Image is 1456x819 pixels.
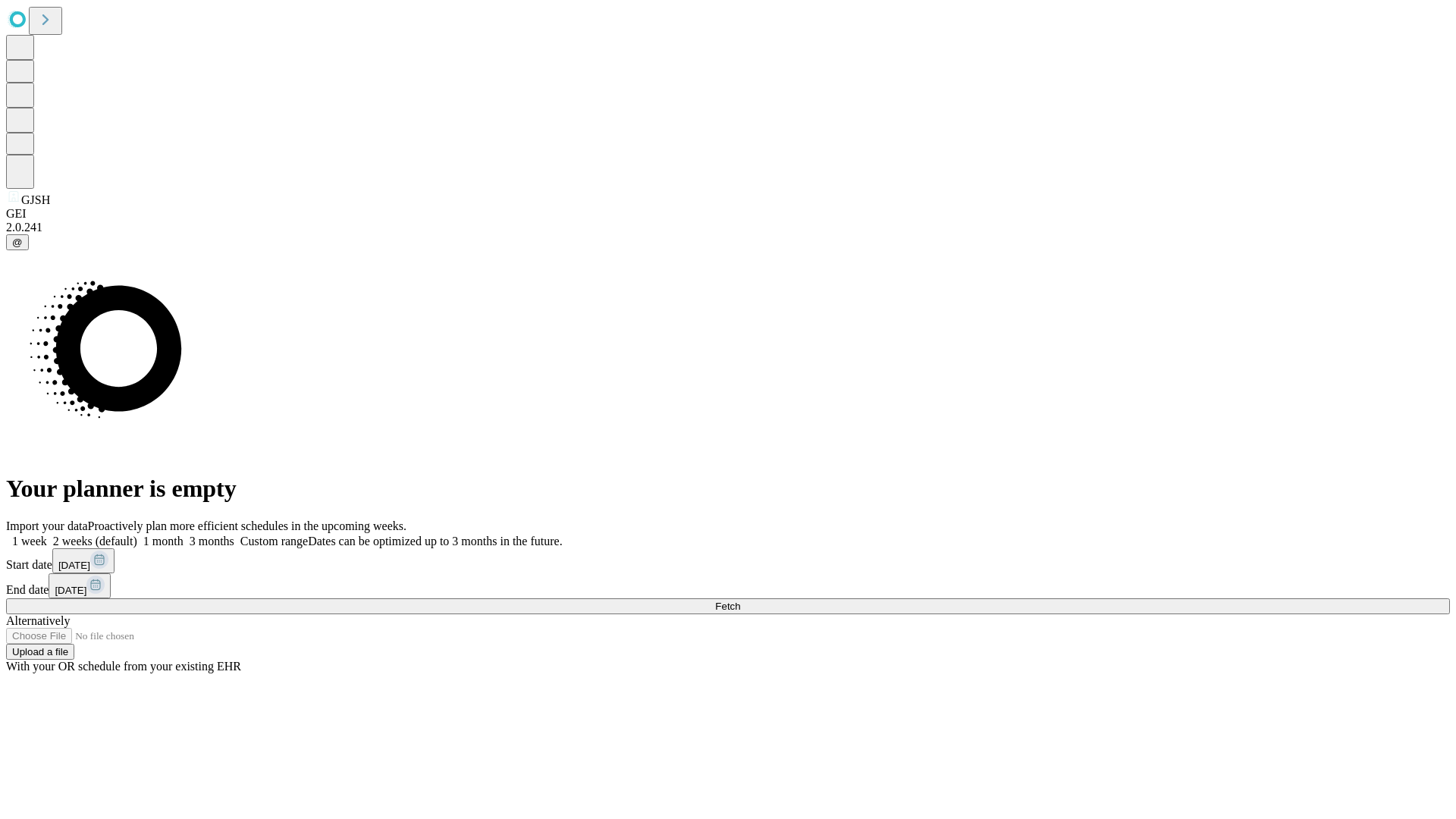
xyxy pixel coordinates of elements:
button: @ [6,234,29,250]
span: [DATE] [55,585,86,596]
span: Custom range [240,535,308,548]
span: [DATE] [58,560,90,571]
span: Dates can be optimized up to 3 months in the future. [308,535,562,548]
div: 2.0.241 [6,221,1450,234]
div: End date [6,573,1450,598]
span: Proactively plan more efficient schedules in the upcoming weeks. [88,519,406,532]
span: Fetch [715,601,740,612]
span: 1 week [12,535,47,548]
span: 2 weeks (default) [53,535,137,548]
span: GJSH [21,193,50,206]
button: Upload a file [6,644,74,660]
span: With your OR schedule from your existing EHR [6,660,241,673]
div: Start date [6,548,1450,573]
h1: Your planner is empty [6,475,1450,503]
span: 3 months [190,535,234,548]
button: Fetch [6,598,1450,614]
span: Import your data [6,519,88,532]
div: GEI [6,207,1450,221]
span: Alternatively [6,614,70,627]
button: [DATE] [49,573,111,598]
button: [DATE] [52,548,115,573]
span: 1 month [143,535,184,548]
span: @ [12,237,23,248]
